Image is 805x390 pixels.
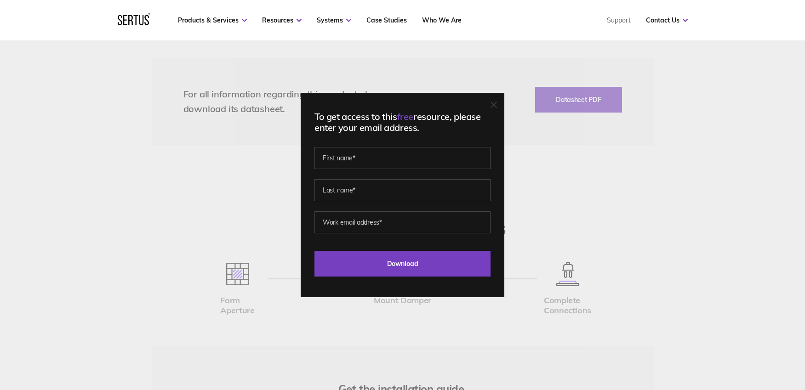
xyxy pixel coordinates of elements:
a: Support [607,16,631,24]
a: Contact Us [646,16,688,24]
div: To get access to this resource, please enter your email address. [314,111,491,133]
a: Case Studies [366,16,407,24]
span: free [397,111,413,122]
input: Last name* [314,179,491,201]
input: Download [314,251,491,277]
input: First name* [314,147,491,169]
a: Systems [317,16,351,24]
input: Work email address* [314,211,491,233]
a: Who We Are [422,16,462,24]
a: Products & Services [178,16,247,24]
a: Resources [262,16,302,24]
iframe: Chat Widget [639,283,805,390]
